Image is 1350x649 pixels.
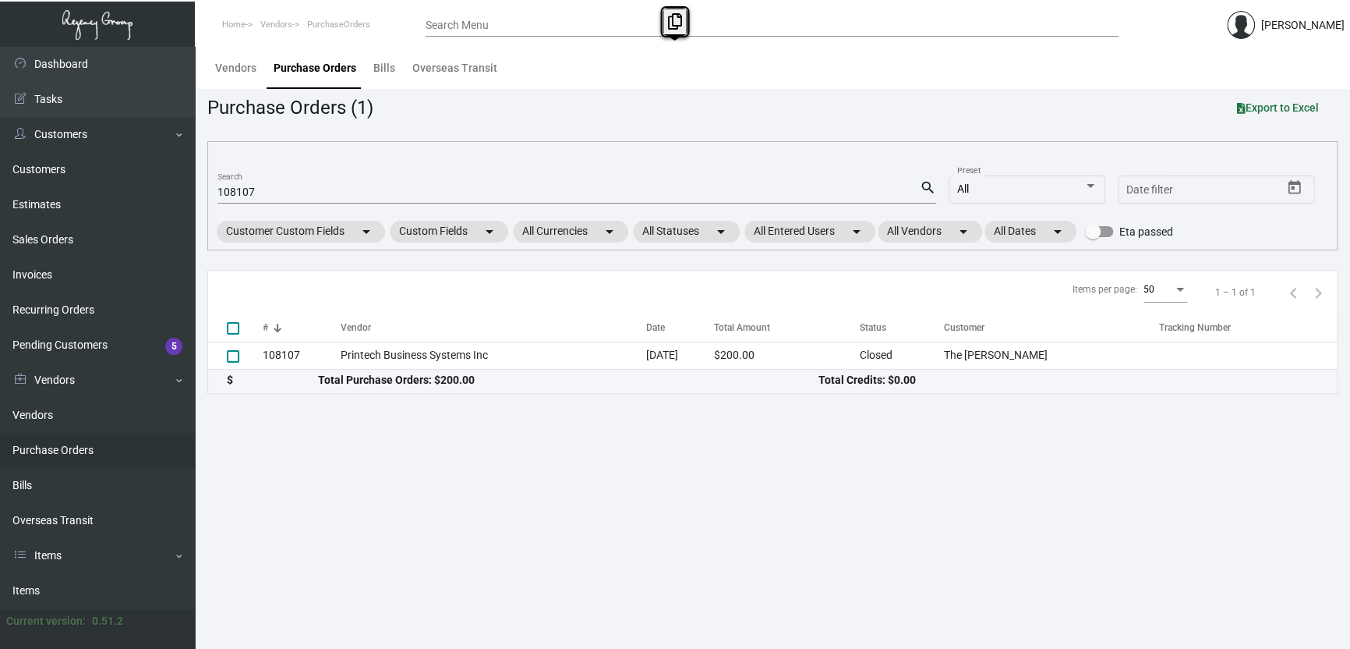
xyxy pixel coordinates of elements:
[1143,284,1154,295] span: 50
[714,321,770,335] div: Total Amount
[373,60,395,76] div: Bills
[1073,282,1137,296] div: Items per page:
[1225,94,1331,122] button: Export to Excel
[1048,222,1067,241] mat-icon: arrow_drop_down
[274,60,356,76] div: Purchase Orders
[847,222,866,241] mat-icon: arrow_drop_down
[263,342,341,369] td: 108107
[944,321,984,335] div: Customer
[341,342,646,369] td: Printech Business Systems Inc
[1126,184,1175,197] input: Start date
[1261,17,1345,34] div: [PERSON_NAME]
[227,372,318,388] div: $
[668,13,682,30] i: Copy
[860,321,886,335] div: Status
[260,20,292,30] span: Vendors
[480,222,499,241] mat-icon: arrow_drop_down
[1159,321,1337,335] div: Tracking Number
[357,222,376,241] mat-icon: arrow_drop_down
[957,183,969,195] span: All
[1143,285,1187,296] mat-select: Items per page:
[878,221,982,243] mat-chip: All Vendors
[600,222,619,241] mat-icon: arrow_drop_down
[944,321,1159,335] div: Customer
[646,321,714,335] div: Date
[92,613,123,629] div: 0.51.2
[1119,222,1173,241] span: Eta passed
[1159,321,1231,335] div: Tracking Number
[860,321,944,335] div: Status
[207,94,373,122] div: Purchase Orders (1)
[318,372,818,388] div: Total Purchase Orders: $200.00
[712,222,730,241] mat-icon: arrow_drop_down
[341,321,371,335] div: Vendor
[818,372,1318,388] div: Total Credits: $0.00
[714,321,860,335] div: Total Amount
[1188,184,1263,197] input: End date
[263,321,268,335] div: #
[263,321,341,335] div: #
[646,342,714,369] td: [DATE]
[633,221,740,243] mat-chip: All Statuses
[222,20,246,30] span: Home
[390,221,508,243] mat-chip: Custom Fields
[1215,285,1256,300] div: 1 – 1 of 1
[1237,101,1319,114] span: Export to Excel
[1306,280,1331,305] button: Next page
[860,342,944,369] td: Closed
[412,60,497,76] div: Overseas Transit
[307,20,370,30] span: PurchaseOrders
[341,321,646,335] div: Vendor
[944,342,1159,369] td: The [PERSON_NAME]
[6,613,86,629] div: Current version:
[744,221,875,243] mat-chip: All Entered Users
[714,342,860,369] td: $200.00
[217,221,385,243] mat-chip: Customer Custom Fields
[984,221,1076,243] mat-chip: All Dates
[920,179,936,197] mat-icon: search
[513,221,628,243] mat-chip: All Currencies
[646,321,665,335] div: Date
[1282,176,1307,200] button: Open calendar
[1281,280,1306,305] button: Previous page
[1227,11,1255,39] img: admin@bootstrapmaster.com
[954,222,973,241] mat-icon: arrow_drop_down
[215,60,256,76] div: Vendors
